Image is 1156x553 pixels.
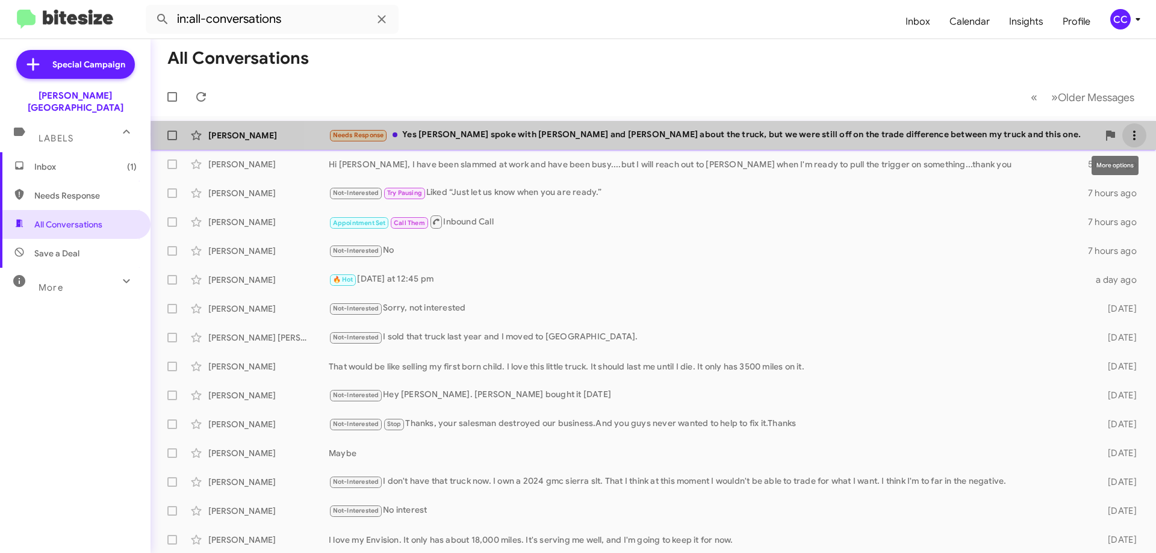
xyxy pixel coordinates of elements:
[1089,476,1146,488] div: [DATE]
[1088,216,1146,228] div: 7 hours ago
[394,219,425,227] span: Call Them
[208,303,329,315] div: [PERSON_NAME]
[1110,9,1131,29] div: CC
[39,282,63,293] span: More
[1024,85,1045,110] button: Previous
[329,504,1089,517] div: No interest
[329,158,1088,170] div: Hi [PERSON_NAME], I have been slammed at work and have been busy....but I will reach out to [PERS...
[208,447,329,459] div: [PERSON_NAME]
[34,161,137,173] span: Inbox
[1044,85,1142,110] button: Next
[329,186,1088,200] div: Liked “Just let us know when you are ready.”
[208,274,329,286] div: [PERSON_NAME]
[1031,90,1037,105] span: «
[34,218,102,230] span: All Conversations
[333,420,379,428] span: Not-Interested
[208,360,329,372] div: [PERSON_NAME]
[896,4,940,39] a: Inbox
[387,189,422,197] span: Try Pausing
[34,247,79,259] span: Save a Deal
[208,332,329,344] div: [PERSON_NAME] [PERSON_NAME]
[1089,303,1146,315] div: [DATE]
[16,50,135,79] a: Special Campaign
[208,216,329,228] div: [PERSON_NAME]
[329,214,1088,229] div: Inbound Call
[1088,187,1146,199] div: 7 hours ago
[1089,332,1146,344] div: [DATE]
[208,418,329,430] div: [PERSON_NAME]
[333,247,379,255] span: Not-Interested
[1089,274,1146,286] div: a day ago
[329,330,1089,344] div: I sold that truck last year and I moved to [GEOGRAPHIC_DATA].
[333,391,379,399] span: Not-Interested
[1089,389,1146,401] div: [DATE]
[333,333,379,341] span: Not-Interested
[208,245,329,257] div: [PERSON_NAME]
[167,49,309,68] h1: All Conversations
[329,475,1089,489] div: I don't have that truck now. I own a 2024 gmc sierra slt. That I think at this moment I wouldn't ...
[1088,245,1146,257] div: 7 hours ago
[329,417,1089,431] div: Thanks, your salesman destroyed our business.And you guys never wanted to help to fix it.Thanks
[333,304,379,312] span: Not-Interested
[333,131,384,139] span: Needs Response
[208,158,329,170] div: [PERSON_NAME]
[34,190,137,202] span: Needs Response
[208,476,329,488] div: [PERSON_NAME]
[329,244,1088,258] div: No
[1089,505,1146,517] div: [DATE]
[1089,418,1146,430] div: [DATE]
[1089,534,1146,546] div: [DATE]
[1051,90,1058,105] span: »
[329,360,1089,372] div: That would be like selling my first born child. I love this little truck. It should last me until...
[52,58,125,70] span: Special Campaign
[329,301,1089,315] div: Sorry, not interested
[333,276,353,283] span: 🔥 Hot
[146,5,399,34] input: Search
[333,507,379,514] span: Not-Interested
[1024,85,1142,110] nav: Page navigation example
[208,187,329,199] div: [PERSON_NAME]
[1053,4,1100,39] a: Profile
[208,129,329,141] div: [PERSON_NAME]
[333,189,379,197] span: Not-Interested
[333,219,386,227] span: Appointment Set
[387,420,402,428] span: Stop
[329,388,1089,402] div: Hey [PERSON_NAME]. [PERSON_NAME] bought it [DATE]
[127,161,137,173] span: (1)
[329,128,1098,142] div: Yes [PERSON_NAME] spoke with [PERSON_NAME] and [PERSON_NAME] about the truck, but we were still o...
[329,534,1089,546] div: I love my Envision. It only has about 18,000 miles. It's serving me well, and I'm going to keep i...
[208,389,329,401] div: [PERSON_NAME]
[329,447,1089,459] div: Maybe
[1089,360,1146,372] div: [DATE]
[208,505,329,517] div: [PERSON_NAME]
[940,4,999,39] a: Calendar
[1058,91,1134,104] span: Older Messages
[329,273,1089,286] div: [DATE] at 12:45 pm
[1100,9,1143,29] button: CC
[1092,156,1139,175] div: More options
[999,4,1053,39] a: Insights
[1089,447,1146,459] div: [DATE]
[208,534,329,546] div: [PERSON_NAME]
[39,133,73,144] span: Labels
[333,478,379,486] span: Not-Interested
